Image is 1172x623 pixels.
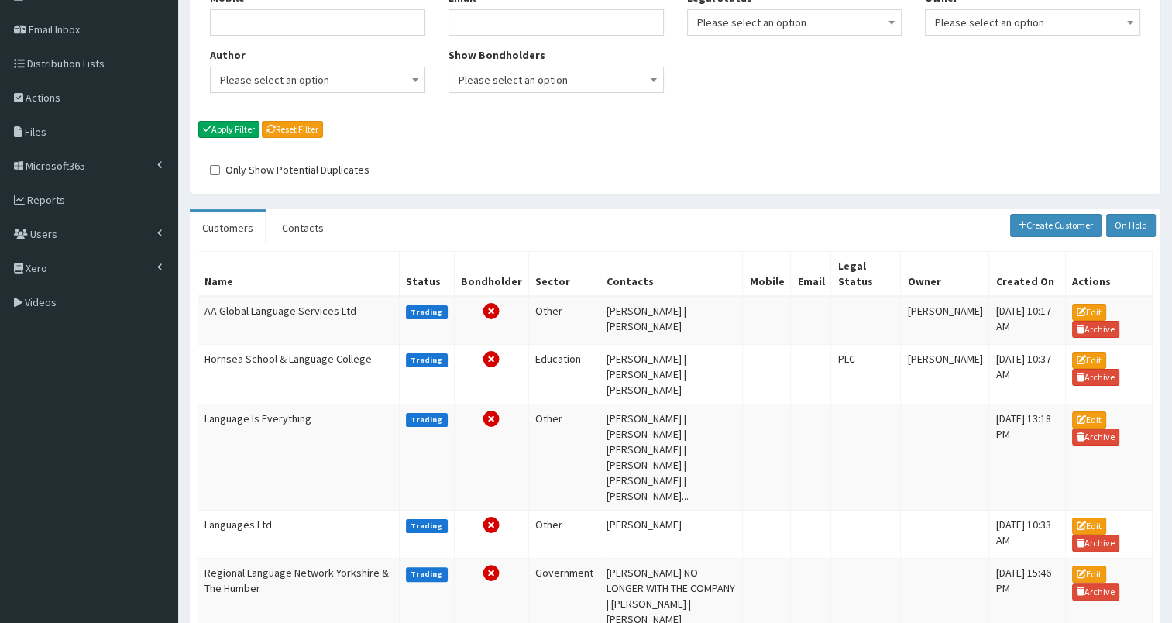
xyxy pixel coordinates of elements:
span: Please select an option [925,9,1140,36]
label: Trading [406,413,448,427]
a: Customers [190,212,266,244]
td: AA Global Language Services Ltd [198,296,400,345]
td: [PERSON_NAME] [901,345,989,404]
th: Bondholder [454,251,528,296]
span: Please select an option [459,69,654,91]
label: Trading [406,567,448,581]
td: PLC [831,345,901,404]
a: Archive [1072,369,1120,386]
td: Hornsea School & Language College [198,345,400,404]
span: Please select an option [935,12,1130,33]
a: Archive [1072,429,1120,446]
span: Files [25,125,46,139]
td: Languages Ltd [198,511,400,559]
input: Only Show Potential Duplicates [210,165,220,175]
th: Contacts [600,251,743,296]
a: Archive [1072,535,1120,552]
a: Edit [1072,352,1106,369]
td: [DATE] 10:37 AM [989,345,1065,404]
a: On Hold [1106,214,1156,237]
th: Mobile [743,251,791,296]
th: Actions [1065,251,1152,296]
td: [PERSON_NAME] [901,296,989,345]
td: [PERSON_NAME] | [PERSON_NAME] [600,296,743,345]
a: Edit [1072,304,1106,321]
label: Show Bondholders [449,47,545,63]
td: [PERSON_NAME] | [PERSON_NAME] | [PERSON_NAME] [600,345,743,404]
span: Please select an option [220,69,415,91]
a: Edit [1072,566,1106,583]
th: Created On [989,251,1065,296]
span: Videos [25,295,57,309]
label: Trading [406,305,448,319]
a: Create Customer [1010,214,1102,237]
td: [PERSON_NAME] | [PERSON_NAME] | [PERSON_NAME] | [PERSON_NAME] | [PERSON_NAME] | [PERSON_NAME]... [600,404,743,511]
th: Sector [528,251,600,296]
td: Education [528,345,600,404]
span: Please select an option [687,9,902,36]
label: Trading [406,353,448,367]
span: Please select an option [449,67,664,93]
th: Email [791,251,831,296]
a: Edit [1072,518,1106,535]
th: Owner [901,251,989,296]
td: [PERSON_NAME] [600,511,743,559]
label: Trading [406,519,448,533]
span: Please select an option [697,12,892,33]
a: Archive [1072,583,1120,601]
button: Apply Filter [198,121,259,138]
span: Microsoft365 [26,159,85,173]
a: Edit [1072,411,1106,429]
td: Other [528,511,600,559]
label: Author [210,47,246,63]
span: Actions [26,91,60,105]
span: Email Inbox [29,22,80,36]
span: Distribution Lists [27,57,105,71]
a: Reset Filter [262,121,323,138]
span: Reports [27,193,65,207]
th: Legal Status [831,251,901,296]
span: Please select an option [210,67,425,93]
a: Archive [1072,321,1120,338]
td: Other [528,296,600,345]
th: Status [400,251,455,296]
span: Users [30,227,57,241]
td: Language Is Everything [198,404,400,511]
td: [DATE] 10:33 AM [989,511,1065,559]
td: Other [528,404,600,511]
th: Name [198,251,400,296]
td: [DATE] 10:17 AM [989,296,1065,345]
a: Contacts [270,212,336,244]
span: Xero [26,261,47,275]
td: [DATE] 13:18 PM [989,404,1065,511]
label: Only Show Potential Duplicates [210,162,369,177]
